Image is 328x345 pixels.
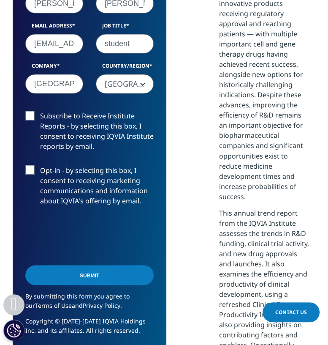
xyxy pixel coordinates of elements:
[263,302,320,322] a: Contact Us
[3,320,24,341] button: Cookies Settings
[96,62,154,74] label: Country/Region
[25,265,154,285] input: Submit
[25,219,154,252] iframe: reCAPTCHA
[25,291,154,316] p: By submitting this form you agree to our and .
[83,301,120,309] a: Privacy Policy
[96,74,154,93] span: United States
[25,316,154,341] p: Copyright © [DATE]-[DATE] IQVIA Holdings Inc. and its affiliates. All rights reserved.
[25,165,154,210] label: Opt-in - by selecting this box, I consent to receiving marketing communications and information a...
[96,74,153,94] span: United States
[35,301,72,309] a: Terms of Use
[25,111,154,156] label: Subscribe to Receive Institute Reports - by selecting this box, I consent to receiving IQVIA Inst...
[275,309,307,316] span: Contact Us
[96,22,154,34] label: Job Title
[25,62,83,74] label: Company
[25,22,83,34] label: Email Address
